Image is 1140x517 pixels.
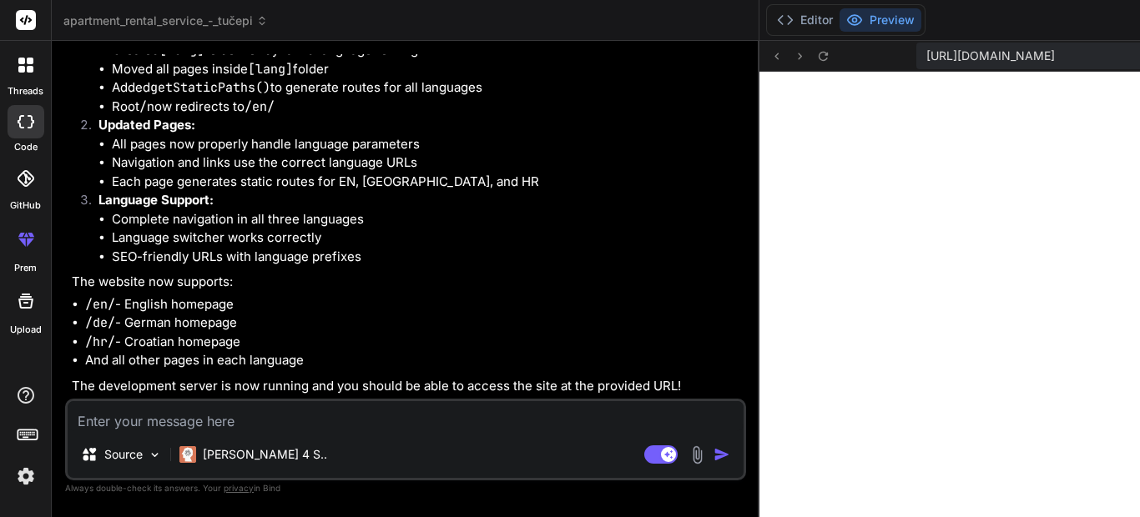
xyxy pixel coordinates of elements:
[112,228,743,248] li: Language switcher works correctly
[245,98,275,115] code: /en/
[104,446,143,463] p: Source
[85,314,115,331] code: /de/
[85,334,115,350] code: /hr/
[10,323,42,337] label: Upload
[148,448,162,462] img: Pick Models
[203,446,327,463] p: [PERSON_NAME] 4 S..
[65,480,746,496] p: Always double-check its answers. Your in Bind
[112,153,743,173] li: Navigation and links use the correct language URLs
[112,78,743,98] li: Added to generate routes for all languages
[714,446,730,463] img: icon
[72,377,743,396] p: The development server is now running and you should be able to access the site at the provided URL!
[224,483,254,493] span: privacy
[98,117,195,133] strong: Updated Pages:
[85,295,743,314] li: - English homepage
[85,351,743,370] li: And all other pages in each language
[85,296,115,313] code: /en/
[14,261,37,275] label: prem
[139,98,147,115] code: /
[248,61,293,78] code: [lang]
[926,48,1055,64] span: [URL][DOMAIN_NAME]
[112,135,743,154] li: All pages now properly handle language parameters
[840,8,921,32] button: Preview
[85,314,743,333] li: - German homepage
[10,198,41,213] label: GitHub
[8,84,43,98] label: threads
[179,446,196,463] img: Claude 4 Sonnet
[112,248,743,267] li: SEO-friendly URLs with language prefixes
[14,140,38,154] label: code
[12,462,40,490] img: settings
[150,79,270,96] code: getStaticPaths()
[72,273,743,292] p: The website now supports:
[63,13,268,29] span: apartment_rental_service_-_tučepi
[112,210,743,229] li: Complete navigation in all three languages
[112,60,743,79] li: Moved all pages inside folder
[112,173,743,192] li: Each page generates static routes for EN, [GEOGRAPHIC_DATA], and HR
[98,192,214,208] strong: Language Support:
[112,98,743,117] li: Root now redirects to
[85,333,743,352] li: - Croatian homepage
[770,8,840,32] button: Editor
[688,445,707,464] img: attachment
